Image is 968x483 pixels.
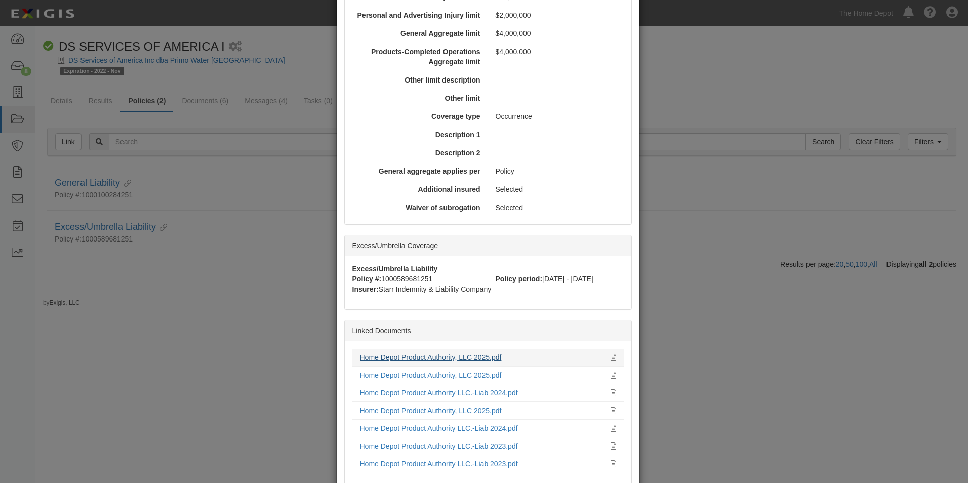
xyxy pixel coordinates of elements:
[360,388,603,398] div: Home Depot Product Authority LLC.-Liab 2024.pdf
[360,371,502,379] a: Home Depot Product Authority, LLC 2025.pdf
[349,148,488,158] div: Description 2
[352,265,438,273] strong: Excess/Umbrella Liability
[488,166,627,176] div: Policy
[360,370,603,380] div: Home Depot Product Authority, LLC 2025.pdf
[488,28,627,38] div: $4,000,000
[488,111,627,122] div: Occurrence
[349,47,488,67] div: Products-Completed Operations Aggregate limit
[349,28,488,38] div: General Aggregate limit
[488,274,631,284] div: [DATE] - [DATE]
[345,320,631,341] div: Linked Documents
[360,442,518,450] a: Home Depot Product Authority LLC.-Liab 2023.pdf
[360,406,603,416] div: Home Depot Product Authority, LLC 2025.pdf
[345,235,631,256] div: Excess/Umbrella Coverage
[349,166,488,176] div: General aggregate applies per
[349,111,488,122] div: Coverage type
[488,184,627,194] div: Selected
[360,424,518,432] a: Home Depot Product Authority LLC.-Liab 2024.pdf
[349,93,488,103] div: Other limit
[349,130,488,140] div: Description 1
[488,47,627,57] div: $4,000,000
[496,275,543,283] strong: Policy period:
[360,353,502,361] a: Home Depot Product Authority, LLC 2025.pdf
[360,460,518,468] a: Home Depot Product Authority LLC.-Liab 2023.pdf
[360,407,502,415] a: Home Depot Product Authority, LLC 2025.pdf
[345,274,488,284] div: 1000589681251
[360,441,603,451] div: Home Depot Product Authority LLC.-Liab 2023.pdf
[349,75,488,85] div: Other limit description
[360,423,603,433] div: Home Depot Product Authority LLC.-Liab 2024.pdf
[349,203,488,213] div: Waiver of subrogation
[352,275,382,283] strong: Policy #:
[360,459,603,469] div: Home Depot Product Authority LLC.-Liab 2023.pdf
[352,285,379,293] strong: Insurer:
[488,203,627,213] div: Selected
[360,352,603,363] div: Home Depot Product Authority, LLC 2025.pdf
[349,184,488,194] div: Additional insured
[360,389,518,397] a: Home Depot Product Authority LLC.-Liab 2024.pdf
[345,284,631,294] div: Starr Indemnity & Liability Company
